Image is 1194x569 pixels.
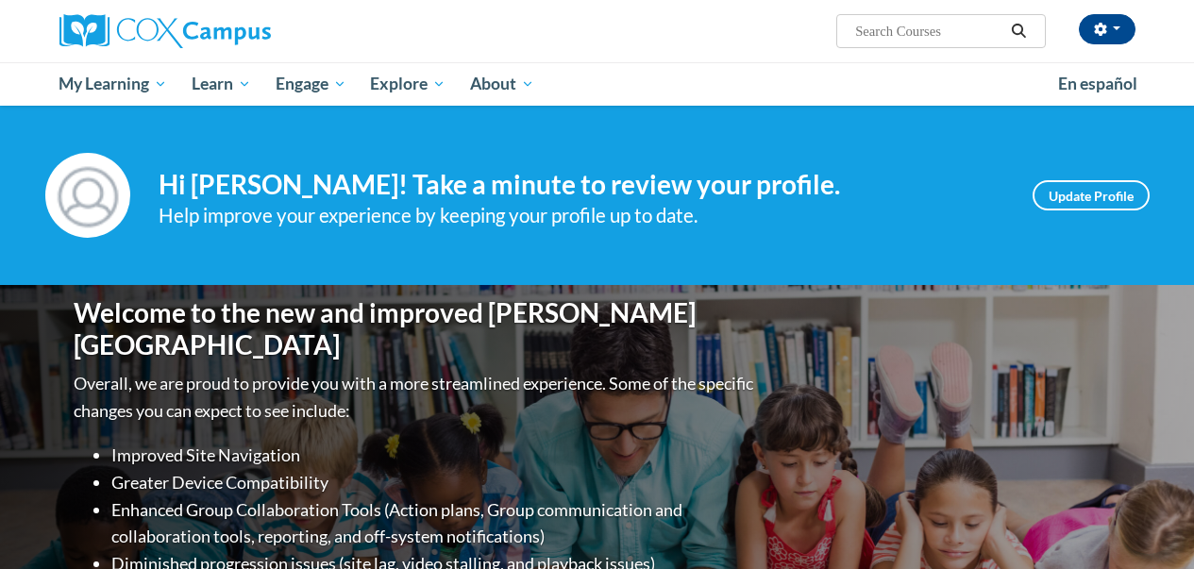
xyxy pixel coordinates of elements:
li: Improved Site Navigation [111,442,758,469]
iframe: Button to launch messaging window [1118,494,1179,554]
button: Account Settings [1079,14,1135,44]
div: Main menu [45,62,1150,106]
span: My Learning [59,73,167,95]
li: Greater Device Compatibility [111,469,758,496]
a: Cox Campus [59,14,399,48]
li: Enhanced Group Collaboration Tools (Action plans, Group communication and collaboration tools, re... [111,496,758,551]
span: Learn [192,73,251,95]
div: Help improve your experience by keeping your profile up to date. [159,200,1004,231]
img: Profile Image [45,153,130,238]
a: Explore [358,62,458,106]
input: Search Courses [853,20,1004,42]
h1: Welcome to the new and improved [PERSON_NAME][GEOGRAPHIC_DATA] [74,297,758,360]
a: My Learning [47,62,180,106]
span: About [470,73,534,95]
p: Overall, we are proud to provide you with a more streamlined experience. Some of the specific cha... [74,370,758,425]
a: About [458,62,547,106]
a: Learn [179,62,263,106]
h4: Hi [PERSON_NAME]! Take a minute to review your profile. [159,169,1004,201]
a: Update Profile [1033,180,1150,210]
button: Search [1004,20,1033,42]
a: Engage [263,62,359,106]
span: Explore [370,73,446,95]
a: En español [1046,64,1150,104]
span: Engage [276,73,346,95]
img: Cox Campus [59,14,271,48]
span: En español [1058,74,1137,93]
